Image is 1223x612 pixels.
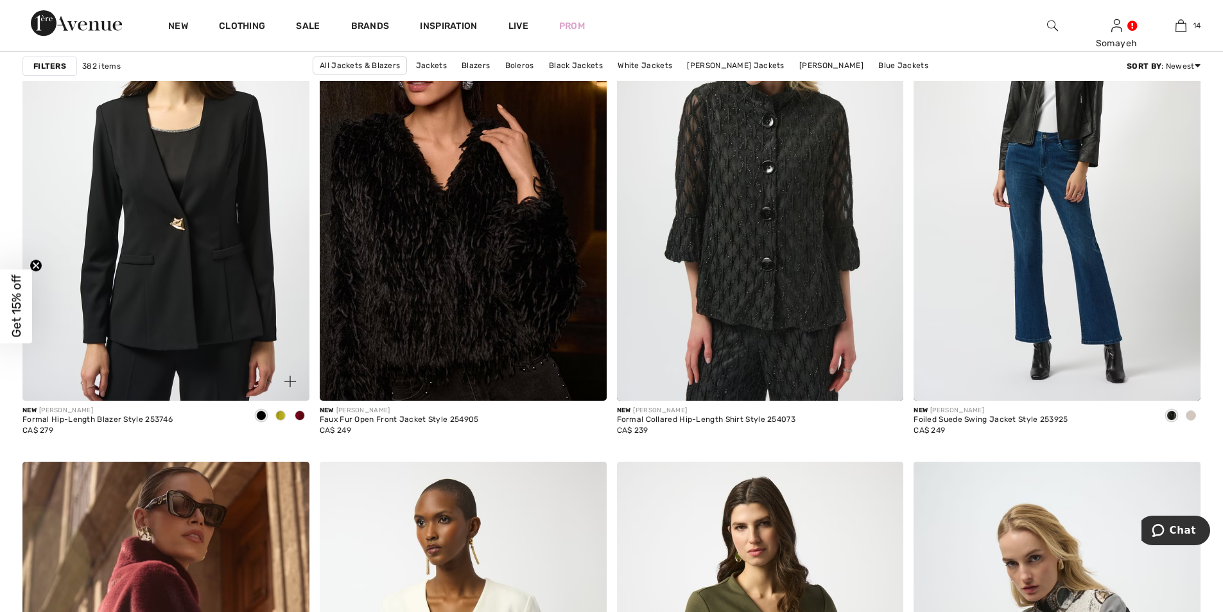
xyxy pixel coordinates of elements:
div: Moonstone [1181,406,1201,427]
iframe: Opens a widget where you can chat to one of our agents [1141,516,1210,548]
span: Get 15% off [9,275,24,338]
div: Formal Hip-Length Blazer Style 253746 [22,415,173,424]
div: Fern [271,406,290,427]
img: plus_v2.svg [284,376,296,387]
div: : Newest [1127,60,1201,72]
strong: Sort By [1127,62,1161,71]
a: Blue Jackets [872,57,935,74]
div: Foiled Suede Swing Jacket Style 253925 [914,415,1068,424]
span: CA$ 249 [320,426,351,435]
a: [PERSON_NAME] Jackets [681,57,790,74]
span: New [22,407,37,414]
img: My Bag [1175,18,1186,33]
a: [PERSON_NAME] [793,57,870,74]
a: Jackets [410,57,453,74]
span: CA$ 239 [617,426,648,435]
img: My Info [1111,18,1122,33]
div: Formal Collared Hip-Length Shirt Style 254073 [617,415,796,424]
span: 14 [1193,20,1201,31]
a: Prom [559,19,585,33]
a: New [168,21,188,34]
img: search the website [1047,18,1058,33]
span: CA$ 249 [914,426,945,435]
button: Close teaser [30,259,42,272]
a: Brands [351,21,390,34]
a: 14 [1149,18,1212,33]
div: Black [252,406,271,427]
img: 1ère Avenue [31,10,122,36]
div: [PERSON_NAME] [320,406,479,415]
a: Sign In [1111,19,1122,31]
div: Faux Fur Open Front Jacket Style 254905 [320,415,479,424]
a: Blazers [455,57,496,74]
div: [PERSON_NAME] [617,406,796,415]
a: All Jackets & Blazers [313,57,407,74]
strong: Filters [33,60,66,72]
span: 382 items [82,60,121,72]
span: New [320,407,334,414]
div: Black [1162,406,1181,427]
span: CA$ 279 [22,426,53,435]
a: Sale [296,21,320,34]
span: New [914,407,928,414]
a: White Jackets [611,57,679,74]
div: [PERSON_NAME] [22,406,173,415]
a: Clothing [219,21,265,34]
div: [PERSON_NAME] [914,406,1068,415]
div: Somayeh [1085,37,1148,50]
span: Inspiration [420,21,477,34]
a: Live [508,19,528,33]
a: Boleros [499,57,541,74]
span: New [617,407,631,414]
div: Merlot [290,406,309,427]
a: Black Jackets [542,57,609,74]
